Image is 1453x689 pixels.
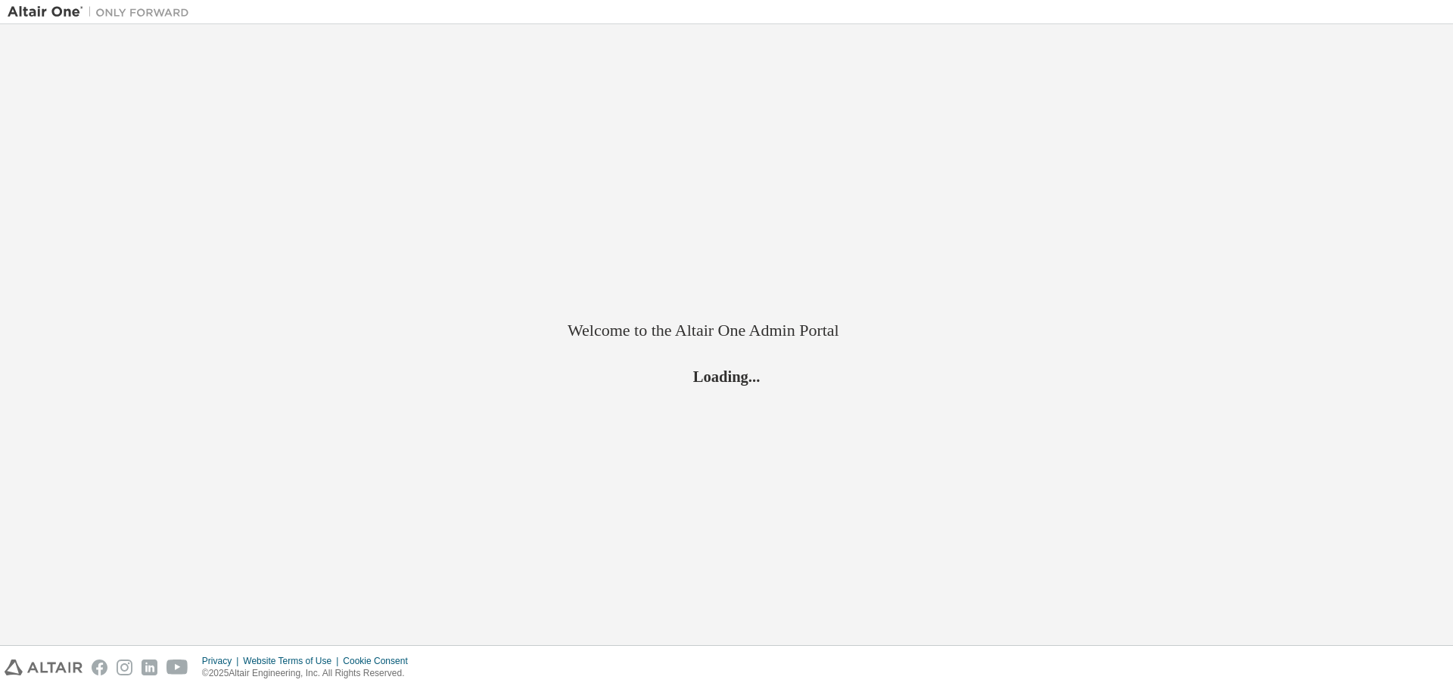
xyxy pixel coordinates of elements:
[92,660,107,675] img: facebook.svg
[8,5,197,20] img: Altair One
[343,655,416,667] div: Cookie Consent
[243,655,343,667] div: Website Terms of Use
[166,660,188,675] img: youtube.svg
[568,366,885,386] h2: Loading...
[202,655,243,667] div: Privacy
[117,660,132,675] img: instagram.svg
[202,667,417,680] p: © 2025 Altair Engineering, Inc. All Rights Reserved.
[568,320,885,341] h2: Welcome to the Altair One Admin Portal
[142,660,157,675] img: linkedin.svg
[5,660,82,675] img: altair_logo.svg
